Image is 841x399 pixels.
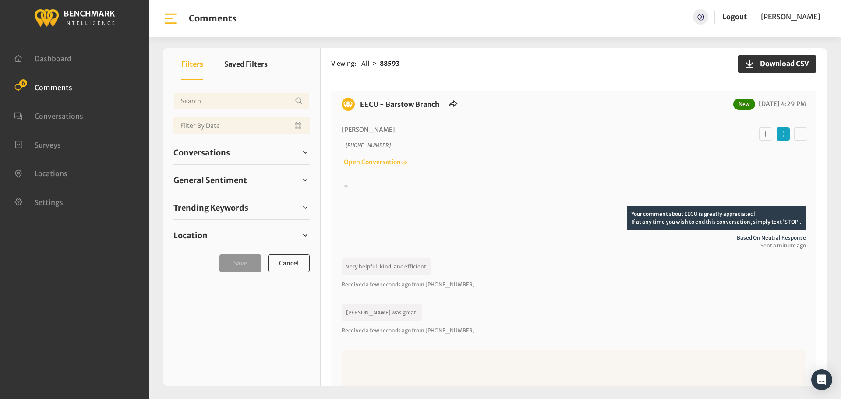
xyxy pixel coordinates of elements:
[331,59,356,68] span: Viewing:
[361,60,369,67] span: All
[412,281,475,288] span: from [PHONE_NUMBER]
[761,12,820,21] span: [PERSON_NAME]
[733,99,755,110] span: New
[19,79,27,87] span: 6
[173,202,248,214] span: Trending Keywords
[35,83,72,92] span: Comments
[14,53,71,62] a: Dashboard
[342,126,395,134] span: [PERSON_NAME]
[380,60,399,67] strong: 88593
[738,55,816,73] button: Download CSV
[224,48,268,80] button: Saved Filters
[366,281,411,288] span: a few seconds ago
[342,327,365,334] span: Received
[342,258,431,275] p: Very helpful, kind, and efficient
[761,9,820,25] a: [PERSON_NAME]
[163,11,178,26] img: bar
[360,100,439,109] a: EECU - Barstow Branch
[14,82,72,91] a: Comments 6
[35,198,63,206] span: Settings
[755,58,809,69] span: Download CSV
[181,48,203,80] button: Filters
[342,281,365,288] span: Received
[14,168,67,177] a: Locations
[627,206,806,230] p: Your comment about EECU is greatly appreciated! If at any time you wish to end this conversation,...
[342,304,422,321] p: [PERSON_NAME] was great!
[811,369,832,390] div: Open Intercom Messenger
[189,13,237,24] h1: Comments
[173,230,208,241] span: Location
[722,12,747,21] a: Logout
[173,174,247,186] span: General Sentiment
[173,92,310,110] input: Username
[173,201,310,214] a: Trending Keywords
[173,173,310,187] a: General Sentiment
[173,147,230,159] span: Conversations
[173,117,310,134] input: Date range input field
[342,158,407,166] a: Open Conversation
[355,98,445,111] h6: EECU - Barstow Branch
[173,229,310,242] a: Location
[342,242,806,250] span: Sent a minute ago
[14,197,63,206] a: Settings
[35,169,67,178] span: Locations
[173,146,310,159] a: Conversations
[366,327,411,334] span: a few seconds ago
[34,7,115,28] img: benchmark
[35,140,61,149] span: Surveys
[35,112,83,120] span: Conversations
[756,100,806,108] span: [DATE] 4:29 PM
[35,54,71,63] span: Dashboard
[293,117,304,134] button: Open Calendar
[412,327,475,334] span: from [PHONE_NUMBER]
[268,254,310,272] button: Cancel
[757,125,809,143] div: Basic example
[342,98,355,111] img: benchmark
[14,140,61,148] a: Surveys
[722,9,747,25] a: Logout
[342,234,806,242] span: Based on neutral response
[342,142,391,148] i: ~ [PHONE_NUMBER]
[14,111,83,120] a: Conversations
